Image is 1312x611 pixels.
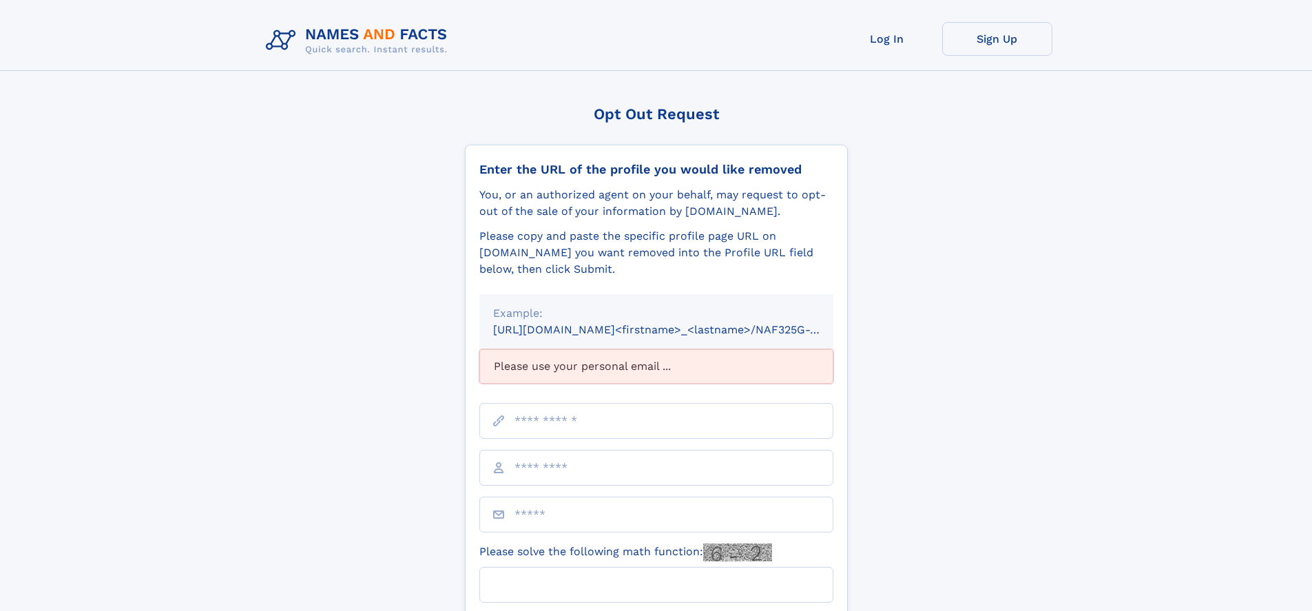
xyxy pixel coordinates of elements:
label: Please solve the following math function: [479,543,772,561]
div: Please use your personal email ... [479,349,833,384]
div: You, or an authorized agent on your behalf, may request to opt-out of the sale of your informatio... [479,187,833,220]
div: Please copy and paste the specific profile page URL on [DOMAIN_NAME] you want removed into the Pr... [479,228,833,278]
a: Log In [832,22,942,56]
img: Logo Names and Facts [260,22,459,59]
div: Enter the URL of the profile you would like removed [479,162,833,177]
small: [URL][DOMAIN_NAME]<firstname>_<lastname>/NAF325G-xxxxxxxx [493,323,860,336]
div: Example: [493,305,820,322]
a: Sign Up [942,22,1052,56]
div: Opt Out Request [465,105,848,123]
